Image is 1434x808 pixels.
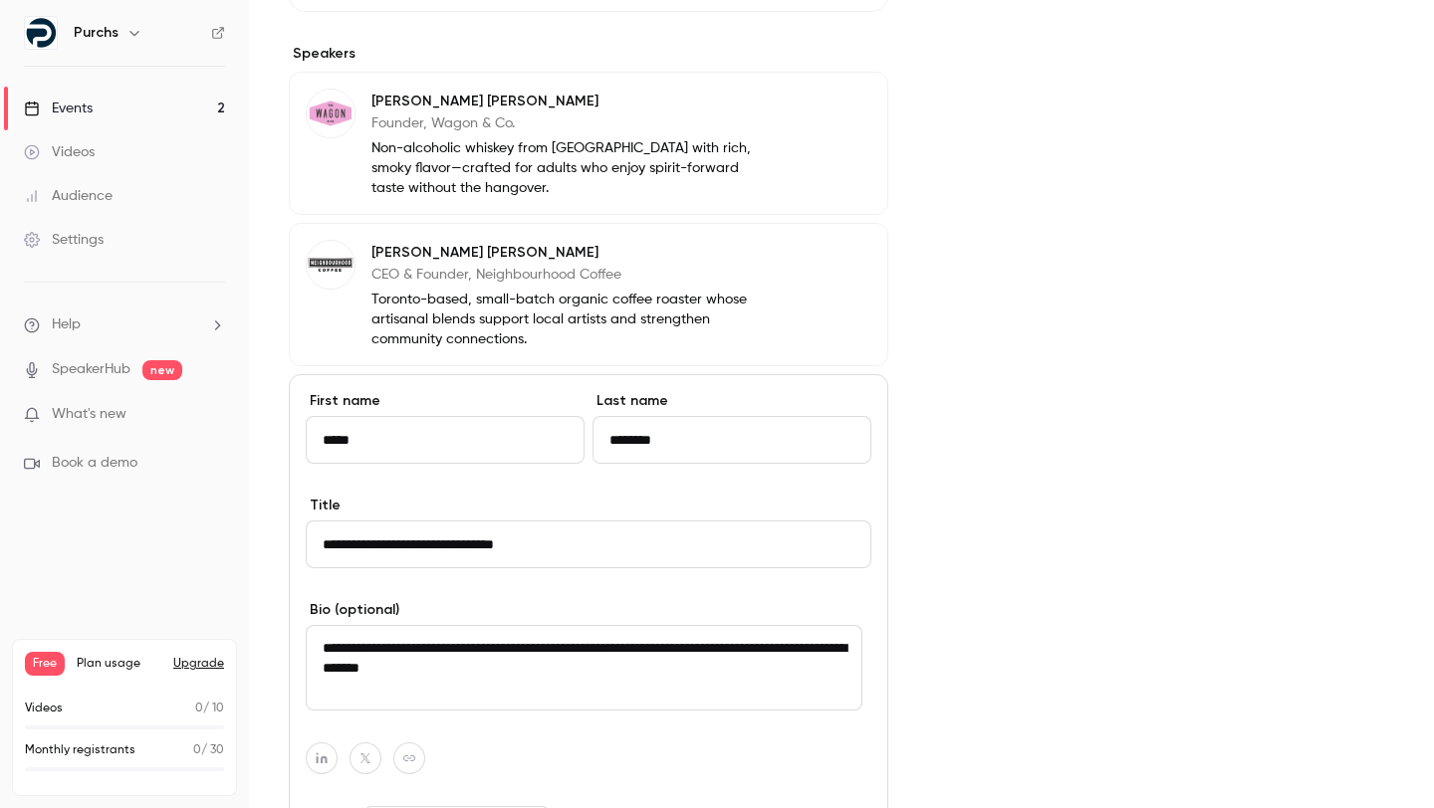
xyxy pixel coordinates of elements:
span: 0 [193,744,201,756]
button: Edit [799,89,871,120]
button: Edit [799,240,871,272]
span: new [142,360,182,380]
span: Help [52,314,81,335]
p: CEO & Founder, Neighbourhood Coffee [371,265,759,285]
p: [PERSON_NAME] [PERSON_NAME] [371,243,759,263]
div: Audience [24,186,113,206]
div: Zachary Fritze[PERSON_NAME] [PERSON_NAME]Founder, Wagon & Co.Non-alcoholic whiskey from [GEOGRAPH... [289,72,888,215]
span: Plan usage [77,656,161,672]
p: / 10 [195,700,224,717]
button: Upgrade [173,656,224,672]
p: Toronto-based, small-batch organic coffee roaster whose artisanal blends support local artists an... [371,290,759,349]
div: Settings [24,230,104,250]
div: Videos [24,142,95,162]
span: 0 [195,703,203,714]
label: Title [306,496,871,515]
span: Free [25,652,65,676]
li: help-dropdown-opener [24,314,225,335]
p: / 30 [193,741,224,759]
a: SpeakerHub [52,359,130,380]
label: Last name [593,391,871,411]
p: Non-alcoholic whiskey from [GEOGRAPHIC_DATA] with rich, smoky flavor—crafted for adults who enjoy... [371,138,759,198]
label: First name [306,391,585,411]
img: Karen Hales [307,241,355,289]
label: Speakers [289,44,888,64]
img: Purchs [25,17,57,49]
span: What's new [52,404,126,425]
p: Founder, Wagon & Co. [371,113,759,133]
img: Zachary Fritze [307,90,355,137]
p: Monthly registrants [25,741,135,759]
span: Book a demo [52,453,137,474]
div: Karen Hales[PERSON_NAME] [PERSON_NAME]CEO & Founder, Neighbourhood CoffeeToronto-based, small-bat... [289,223,888,366]
p: Videos [25,700,63,717]
div: Events [24,99,93,118]
label: Bio (optional) [306,600,871,620]
h6: Purchs [74,23,119,43]
p: [PERSON_NAME] [PERSON_NAME] [371,92,759,111]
